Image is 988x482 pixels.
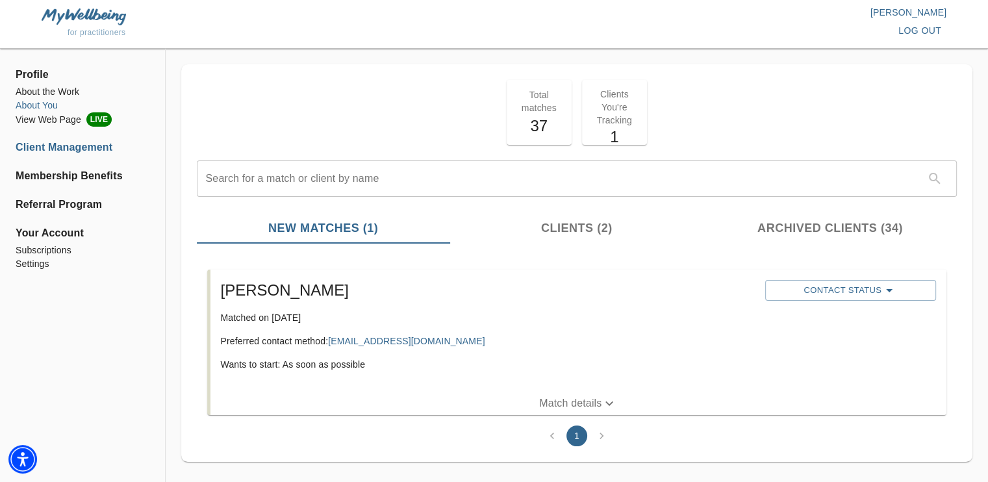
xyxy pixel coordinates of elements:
span: log out [898,23,941,39]
p: Clients You're Tracking [590,88,639,127]
span: LIVE [86,112,112,127]
p: Matched on [DATE] [221,311,755,324]
span: Clients (2) [458,220,696,237]
p: [PERSON_NAME] [494,6,947,19]
li: View Web Page [16,112,149,127]
img: MyWellbeing [42,8,126,25]
a: Referral Program [16,197,149,212]
a: Client Management [16,140,149,155]
nav: pagination navigation [540,425,614,446]
h5: 1 [590,127,639,147]
button: log out [893,19,946,43]
p: Match details [539,396,602,411]
a: About You [16,99,149,112]
p: Total matches [514,88,564,114]
span: Archived Clients (34) [711,220,949,237]
a: Settings [16,257,149,271]
a: About the Work [16,85,149,99]
span: Profile [16,67,149,82]
h5: 37 [514,116,564,136]
a: View Web PageLIVE [16,112,149,127]
span: Your Account [16,225,149,241]
a: [EMAIL_ADDRESS][DOMAIN_NAME] [328,336,485,346]
button: page 1 [566,425,587,446]
span: Contact Status [772,283,930,298]
h5: [PERSON_NAME] [221,280,755,301]
a: Subscriptions [16,244,149,257]
div: Accessibility Menu [8,445,37,474]
span: for practitioners [68,28,126,37]
span: New Matches (1) [205,220,442,237]
a: Membership Benefits [16,168,149,184]
p: Preferred contact method: [221,335,755,348]
button: Contact Status [765,280,936,301]
button: Match details [210,392,946,415]
p: Wants to start: As soon as possible [221,358,755,371]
